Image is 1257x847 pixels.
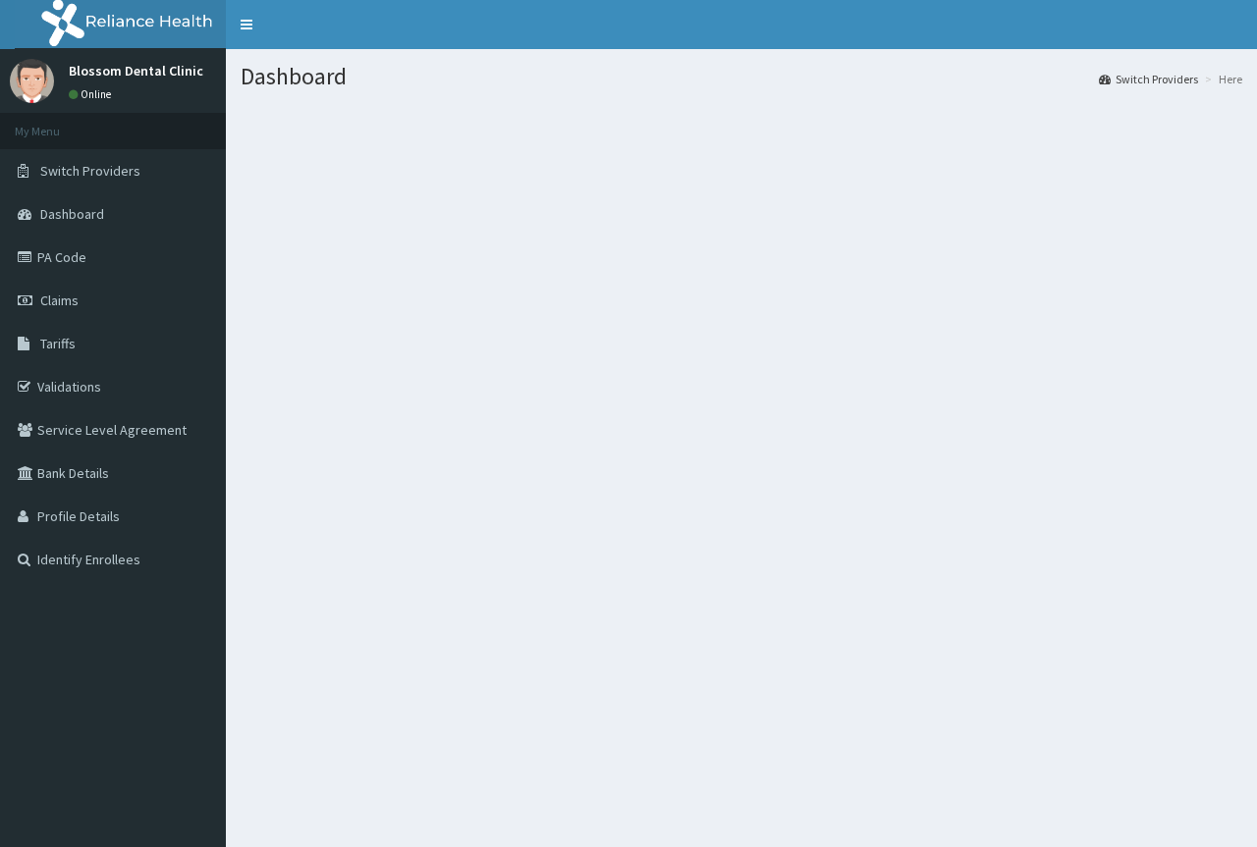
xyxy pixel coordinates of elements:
h1: Dashboard [241,64,1242,89]
span: Switch Providers [40,162,140,180]
img: User Image [10,59,54,103]
li: Here [1200,71,1242,87]
span: Dashboard [40,205,104,223]
span: Claims [40,291,79,309]
p: Blossom Dental Clinic [69,64,203,78]
span: Tariffs [40,335,76,352]
a: Online [69,87,116,101]
a: Switch Providers [1099,71,1198,87]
